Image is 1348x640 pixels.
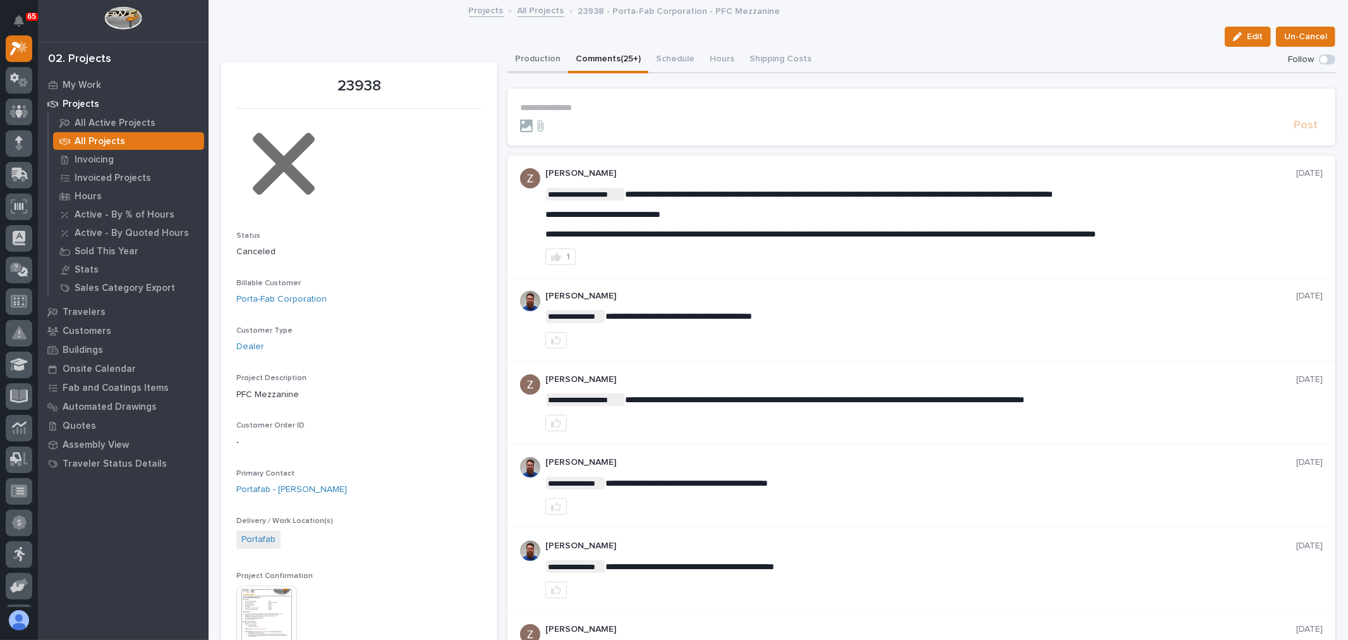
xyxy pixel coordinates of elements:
[49,206,209,223] a: Active - By % of Hours
[520,457,540,477] img: 6hTokn1ETDGPf9BPokIQ
[1225,27,1271,47] button: Edit
[38,435,209,454] a: Assembly View
[545,374,1296,385] p: [PERSON_NAME]
[75,191,102,202] p: Hours
[236,374,307,382] span: Project Description
[236,422,305,429] span: Customer Order ID
[236,232,260,240] span: Status
[648,47,702,73] button: Schedule
[545,498,567,515] button: like this post
[1276,27,1335,47] button: Un-Cancel
[742,47,819,73] button: Shipping Costs
[49,279,209,297] a: Sales Category Export
[236,245,482,259] p: Canceled
[520,374,540,395] img: AGNmyxac9iQmFt5KMn4yKUk2u-Y3CYPXgWg2Ri7a09A=s96-c
[236,340,264,354] a: Dealer
[75,118,155,129] p: All Active Projects
[236,116,331,211] img: 4vwyaEUaiyayhPcGSDr948lHx-5uj9sRh-t6k5Ivt8c
[75,264,99,276] p: Stats
[49,151,209,168] a: Invoicing
[63,80,101,91] p: My Work
[63,99,99,110] p: Projects
[545,291,1296,302] p: [PERSON_NAME]
[104,6,142,30] img: Workspace Logo
[566,252,570,261] div: 1
[38,416,209,435] a: Quotes
[48,52,111,66] div: 02. Projects
[702,47,742,73] button: Hours
[1296,374,1323,385] p: [DATE]
[63,402,157,413] p: Automated Drawings
[1284,29,1327,44] span: Un-Cancel
[49,261,209,278] a: Stats
[545,624,1296,635] p: [PERSON_NAME]
[518,3,564,17] a: All Projects
[1296,457,1323,468] p: [DATE]
[38,378,209,397] a: Fab and Coatings Items
[75,173,151,184] p: Invoiced Projects
[49,169,209,187] a: Invoiced Projects
[545,541,1296,551] p: [PERSON_NAME]
[63,440,129,451] p: Assembly View
[75,136,125,147] p: All Projects
[236,572,313,580] span: Project Confirmation
[6,8,32,34] button: Notifications
[49,242,209,260] a: Sold This Year
[38,454,209,473] a: Traveler Status Details
[1288,54,1314,65] p: Follow
[49,132,209,150] a: All Projects
[49,224,209,242] a: Active - By Quoted Hours
[1296,541,1323,551] p: [DATE]
[578,3,780,17] p: 23938 - Porta-Fab Corporation - PFC Mezzanine
[236,293,327,306] a: Porta-Fab Corporation
[545,168,1296,179] p: [PERSON_NAME]
[16,15,32,35] div: Notifications65
[545,582,567,598] button: like this post
[236,280,301,287] span: Billable Customer
[520,541,540,561] img: 6hTokn1ETDGPf9BPokIQ
[38,340,209,359] a: Buildings
[63,307,106,318] p: Travelers
[236,77,482,95] p: 23938
[6,607,32,634] button: users-avatar
[75,283,175,294] p: Sales Category Export
[520,291,540,311] img: 6hTokn1ETDGPf9BPokIQ
[236,517,333,525] span: Delivery / Work Location(s)
[507,47,568,73] button: Production
[49,187,209,205] a: Hours
[38,94,209,113] a: Projects
[38,302,209,321] a: Travelers
[545,415,567,431] button: like this post
[469,3,504,17] a: Projects
[236,470,294,477] span: Primary Contact
[63,383,169,394] p: Fab and Coatings Items
[241,533,276,546] a: Portafab
[63,326,111,337] p: Customers
[545,249,576,265] button: 1
[1247,31,1263,42] span: Edit
[63,364,136,375] p: Onsite Calendar
[28,12,36,21] p: 65
[1296,624,1323,635] p: [DATE]
[545,332,567,348] button: like this post
[38,75,209,94] a: My Work
[1296,291,1323,302] p: [DATE]
[236,436,482,449] p: -
[545,457,1296,468] p: [PERSON_NAME]
[38,359,209,378] a: Onsite Calendar
[520,168,540,188] img: AGNmyxac9iQmFt5KMn4yKUk2u-Y3CYPXgWg2Ri7a09A=s96-c
[236,483,347,496] a: Portafab - [PERSON_NAME]
[63,345,103,356] p: Buildings
[1289,118,1323,133] button: Post
[38,397,209,416] a: Automated Drawings
[75,246,138,257] p: Sold This Year
[63,421,96,432] p: Quotes
[49,114,209,132] a: All Active Projects
[236,388,482,402] p: PFC Mezzanine
[1294,118,1318,133] span: Post
[568,47,648,73] button: Comments (25+)
[63,458,167,470] p: Traveler Status Details
[38,321,209,340] a: Customers
[1296,168,1323,179] p: [DATE]
[75,228,189,239] p: Active - By Quoted Hours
